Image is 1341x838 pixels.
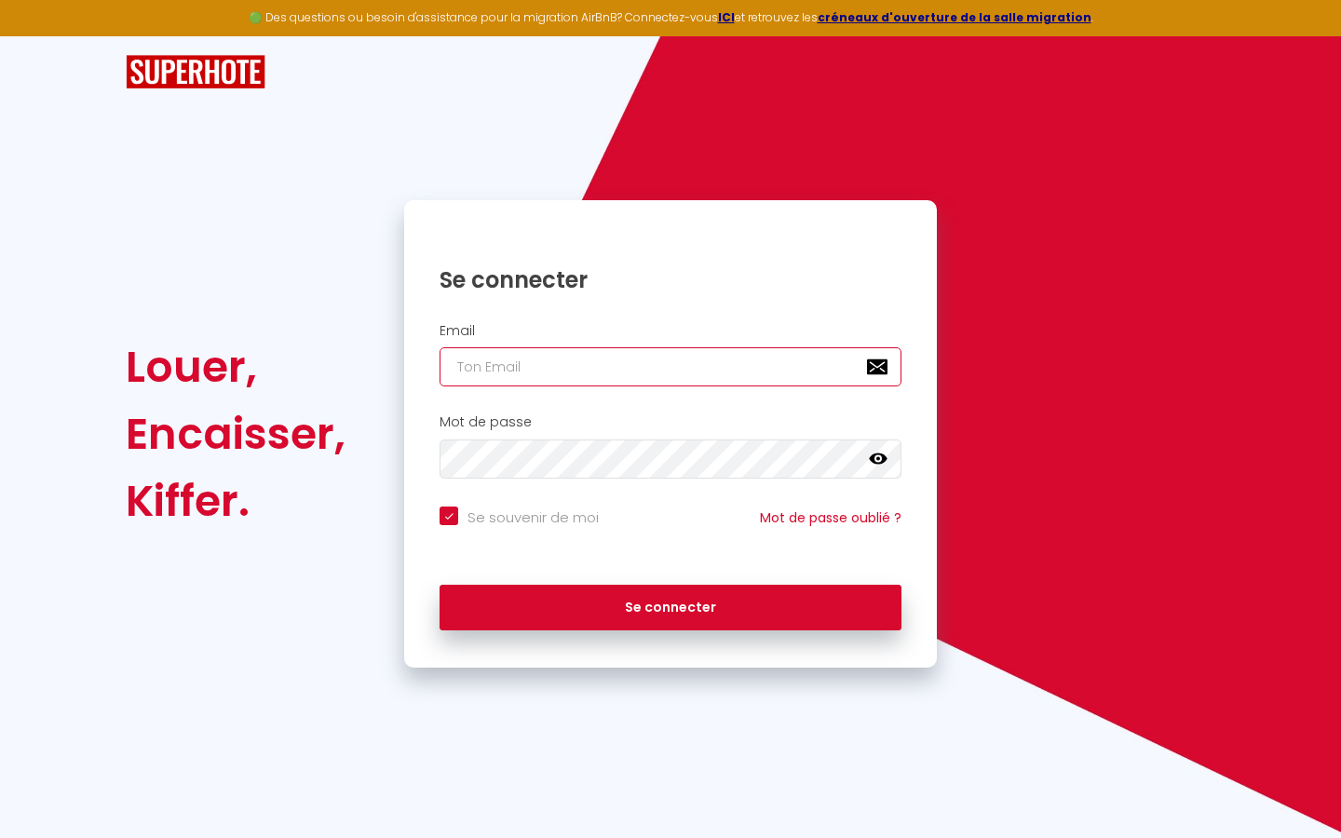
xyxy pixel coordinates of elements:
[440,347,901,386] input: Ton Email
[15,7,71,63] button: Ouvrir le widget de chat LiveChat
[126,467,345,534] div: Kiffer.
[760,508,901,527] a: Mot de passe oublié ?
[440,414,901,430] h2: Mot de passe
[818,9,1091,25] a: créneaux d'ouverture de la salle migration
[126,333,345,400] div: Louer,
[440,585,901,631] button: Se connecter
[718,9,735,25] a: ICI
[126,55,265,89] img: SuperHote logo
[440,265,901,294] h1: Se connecter
[440,323,901,339] h2: Email
[126,400,345,467] div: Encaisser,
